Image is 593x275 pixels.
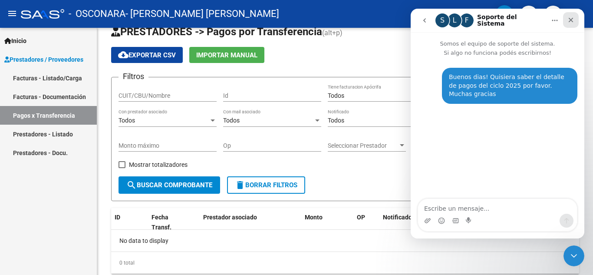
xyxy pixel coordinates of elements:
span: Inicio [4,36,26,46]
button: Buscar Comprobante [119,176,220,194]
h3: Filtros [119,70,148,83]
datatable-header-cell: Prestador asociado [200,208,301,237]
span: ID [115,214,120,221]
mat-icon: cloud_download [118,50,128,60]
datatable-header-cell: OP [353,208,379,237]
span: Importar Manual [196,51,257,59]
button: Borrar Filtros [227,176,305,194]
div: 0 total [111,252,579,274]
span: Fecha Transf. [152,214,171,231]
span: - [PERSON_NAME] [PERSON_NAME] [125,4,279,23]
datatable-header-cell: Monto [301,208,353,237]
span: Notificado [383,214,412,221]
mat-icon: delete [235,180,245,190]
datatable-header-cell: ID [111,208,148,237]
div: No data to display [111,230,579,252]
span: PRESTADORES -> Pagos por Transferencia [111,26,322,38]
span: Monto [305,214,323,221]
span: Todos [328,117,344,124]
span: Mostrar totalizadores [129,159,188,170]
iframe: Intercom live chat [411,9,584,239]
datatable-header-cell: Fecha Transf. [148,208,187,237]
span: Todos [119,117,135,124]
span: - OSCONARA [69,4,125,23]
span: Prestadores / Proveedores [4,55,83,64]
mat-icon: search [126,180,137,190]
span: (alt+p) [322,29,343,37]
span: Seleccionar Prestador [328,142,398,149]
span: Todos [223,117,240,124]
iframe: Intercom live chat [563,245,584,266]
span: OP [357,214,365,221]
span: Borrar Filtros [235,181,297,189]
mat-icon: menu [7,8,17,19]
datatable-header-cell: Notificado [379,208,421,237]
button: Importar Manual [189,47,264,63]
span: Buscar Comprobante [126,181,212,189]
span: Prestador asociado [203,214,257,221]
button: Exportar CSV [111,47,183,63]
span: Exportar CSV [118,51,176,59]
span: Todos [328,92,344,99]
